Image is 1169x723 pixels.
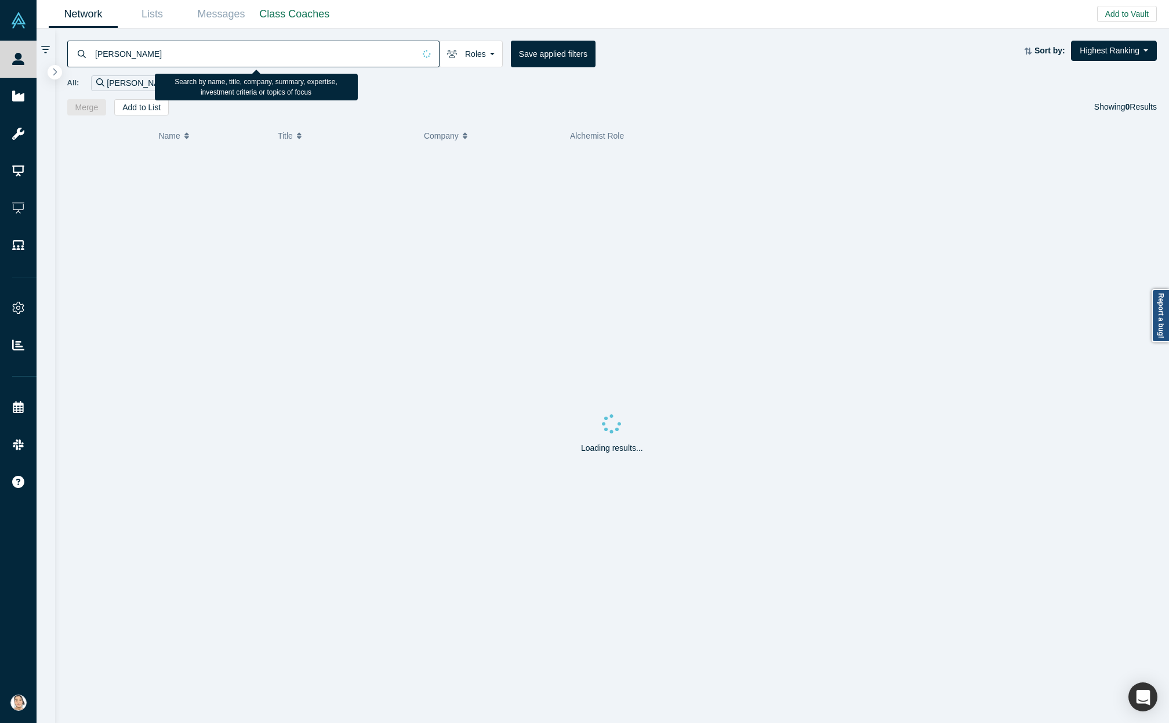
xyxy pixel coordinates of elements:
span: Name [158,124,180,148]
a: Class Coaches [256,1,333,28]
button: Remove Filter [173,77,182,90]
a: Network [49,1,118,28]
img: Alchemist Vault Logo [10,12,27,28]
span: Results [1126,102,1157,111]
div: [PERSON_NAME] [91,75,187,91]
button: Title [278,124,412,148]
a: Lists [118,1,187,28]
a: Messages [187,1,256,28]
span: All: [67,77,79,89]
button: Company [424,124,558,148]
button: Add to List [114,99,169,115]
span: Alchemist Role [570,131,624,140]
input: Search by name, title, company, summary, expertise, investment criteria or topics of focus [94,40,415,67]
button: Merge [67,99,107,115]
a: Report a bug! [1152,289,1169,342]
p: Loading results... [581,442,643,454]
img: Natasha Lowery's Account [10,695,27,711]
span: Title [278,124,293,148]
button: Save applied filters [511,41,596,67]
button: Add to Vault [1097,6,1157,22]
button: Roles [439,41,503,67]
span: Company [424,124,459,148]
strong: Sort by: [1034,46,1065,55]
div: Showing [1094,99,1157,115]
button: Name [158,124,266,148]
button: Highest Ranking [1071,41,1157,61]
strong: 0 [1126,102,1130,111]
